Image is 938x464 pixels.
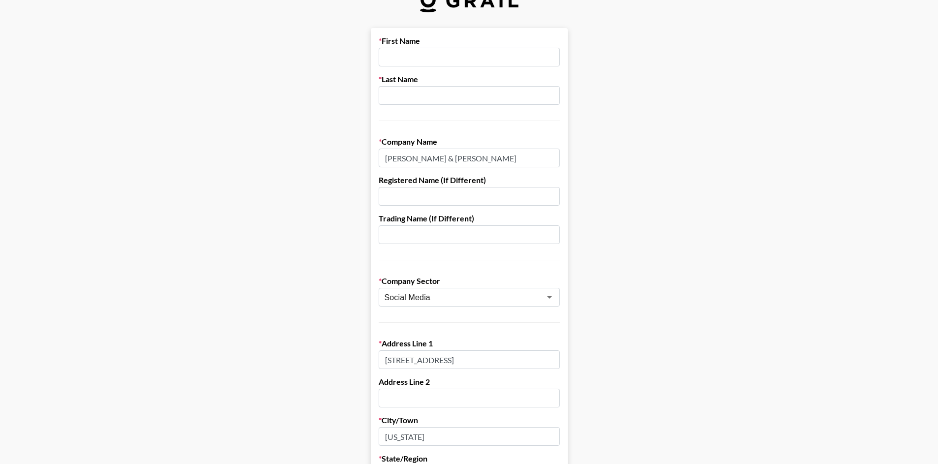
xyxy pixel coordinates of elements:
label: Last Name [379,74,560,84]
label: Company Name [379,137,560,147]
label: State/Region [379,454,560,464]
label: Trading Name (If Different) [379,214,560,223]
label: Address Line 1 [379,339,560,348]
label: First Name [379,36,560,46]
label: Registered Name (If Different) [379,175,560,185]
label: Address Line 2 [379,377,560,387]
label: Company Sector [379,276,560,286]
button: Open [543,290,556,304]
label: City/Town [379,415,560,425]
